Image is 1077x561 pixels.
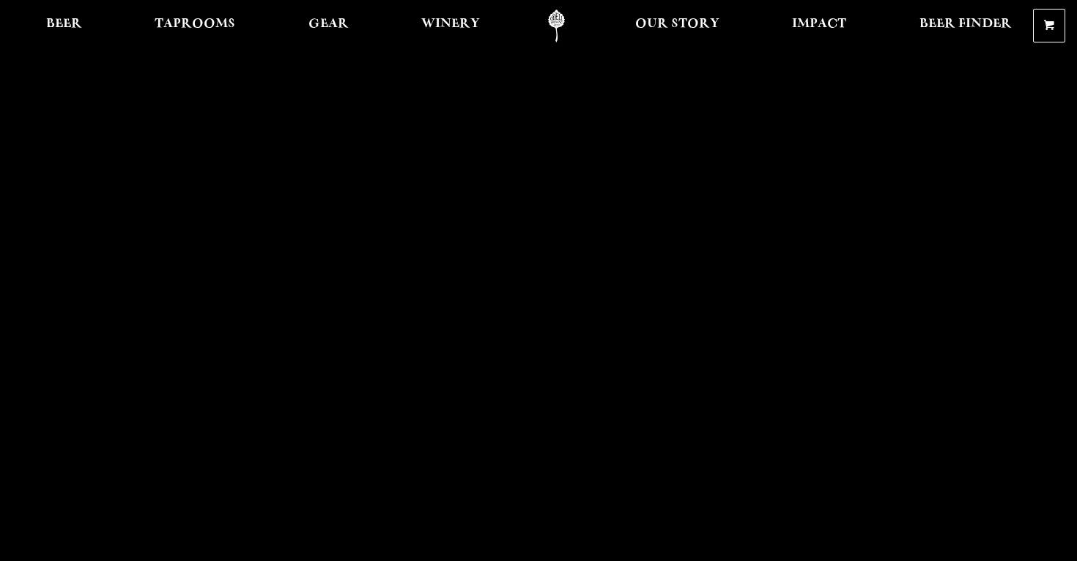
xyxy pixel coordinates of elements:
[529,10,584,42] a: Odell Home
[626,10,729,42] a: Our Story
[919,18,1012,30] span: Beer Finder
[910,10,1021,42] a: Beer Finder
[635,18,719,30] span: Our Story
[299,10,358,42] a: Gear
[308,18,349,30] span: Gear
[782,10,856,42] a: Impact
[145,10,245,42] a: Taprooms
[792,18,846,30] span: Impact
[46,18,82,30] span: Beer
[412,10,489,42] a: Winery
[37,10,92,42] a: Beer
[155,18,235,30] span: Taprooms
[421,18,480,30] span: Winery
